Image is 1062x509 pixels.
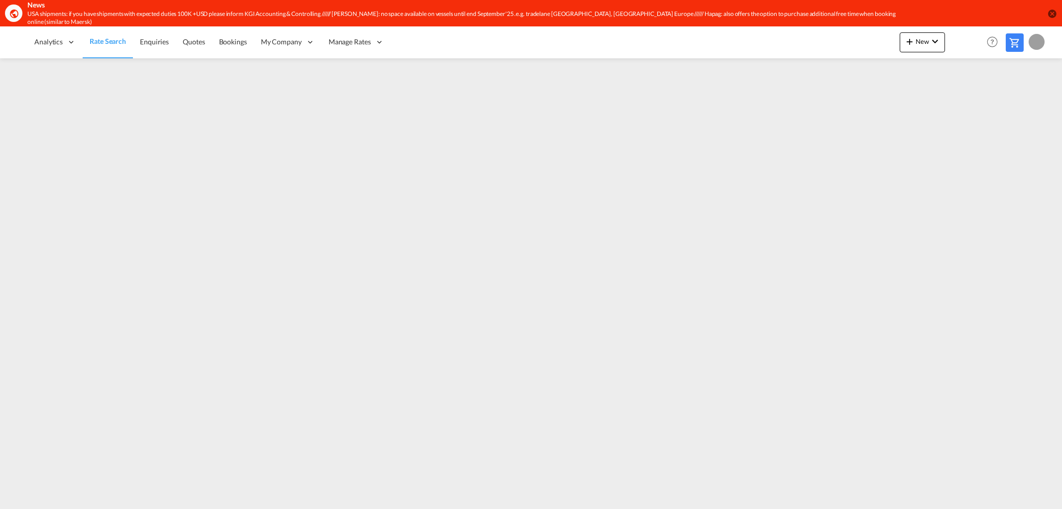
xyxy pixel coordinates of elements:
span: My Company [261,37,302,47]
span: Enquiries [140,37,169,46]
div: Analytics [27,26,83,58]
span: Rate Search [90,37,126,45]
a: Rate Search [83,26,133,58]
span: Quotes [183,37,205,46]
a: Quotes [176,26,212,58]
span: Manage Rates [329,37,371,47]
md-icon: icon-plus 400-fg [904,35,916,47]
div: My Company [254,26,322,58]
span: Bookings [219,37,247,46]
span: Help [984,33,1001,50]
a: Bookings [212,26,254,58]
md-icon: icon-earth [9,8,19,18]
div: Help [984,33,1006,51]
span: Analytics [34,37,63,47]
a: Enquiries [133,26,176,58]
button: icon-plus 400-fgNewicon-chevron-down [900,32,945,52]
button: icon-close-circle [1047,8,1057,18]
md-icon: icon-chevron-down [929,35,941,47]
div: Manage Rates [322,26,391,58]
div: USA shipments: if you have shipments with expected duties 100K +USD please inform KGI Accounting ... [27,10,899,27]
span: New [904,37,941,45]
